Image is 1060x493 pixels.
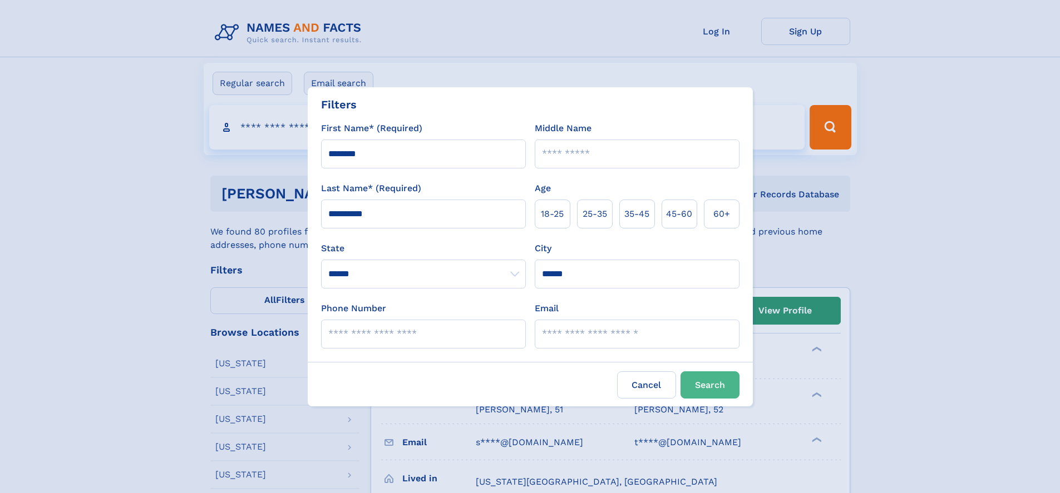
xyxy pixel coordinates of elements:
button: Search [681,371,739,399]
span: 60+ [713,207,730,221]
label: Phone Number [321,302,386,315]
span: 25‑35 [583,207,607,221]
label: Last Name* (Required) [321,182,421,195]
div: Filters [321,96,357,113]
label: First Name* (Required) [321,122,422,135]
label: Age [535,182,551,195]
span: 18‑25 [541,207,564,221]
span: 35‑45 [624,207,649,221]
label: City [535,242,551,255]
label: Email [535,302,559,315]
label: State [321,242,526,255]
span: 45‑60 [666,207,692,221]
label: Cancel [617,371,676,399]
label: Middle Name [535,122,591,135]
